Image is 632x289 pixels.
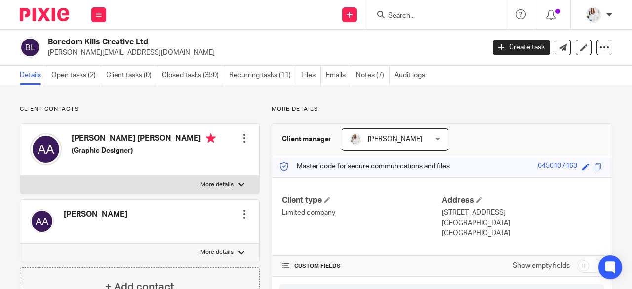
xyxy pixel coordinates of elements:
a: Closed tasks (350) [162,66,224,85]
h3: Client manager [282,134,332,144]
a: Files [301,66,321,85]
img: Daisy.JPG [350,133,361,145]
p: [GEOGRAPHIC_DATA] [442,218,602,228]
h4: Client type [282,195,442,206]
a: Create task [493,40,550,55]
p: [PERSON_NAME][EMAIL_ADDRESS][DOMAIN_NAME] [48,48,478,58]
a: Client tasks (0) [106,66,157,85]
p: Client contacts [20,105,260,113]
p: More details [200,248,234,256]
a: Audit logs [395,66,430,85]
a: Notes (7) [356,66,390,85]
a: Details [20,66,46,85]
a: Recurring tasks (11) [229,66,296,85]
input: Search [387,12,476,21]
p: Limited company [282,208,442,218]
h4: Address [442,195,602,206]
h4: CUSTOM FIELDS [282,262,442,270]
img: svg%3E [30,133,62,165]
img: svg%3E [20,37,40,58]
img: Daisy.JPG [586,7,601,23]
img: svg%3E [30,209,54,233]
p: More details [272,105,612,113]
p: More details [200,181,234,189]
span: [PERSON_NAME] [368,136,422,143]
a: Emails [326,66,351,85]
h5: (Graphic Designer) [72,146,216,156]
i: Primary [206,133,216,143]
img: Pixie [20,8,69,21]
h4: [PERSON_NAME] [64,209,127,220]
p: [GEOGRAPHIC_DATA] [442,228,602,238]
h4: [PERSON_NAME] [PERSON_NAME] [72,133,216,146]
h2: Boredom Kills Creative Ltd [48,37,392,47]
label: Show empty fields [513,261,570,271]
a: Open tasks (2) [51,66,101,85]
p: Master code for secure communications and files [279,162,450,171]
p: [STREET_ADDRESS] [442,208,602,218]
div: 6450407463 [538,161,577,172]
